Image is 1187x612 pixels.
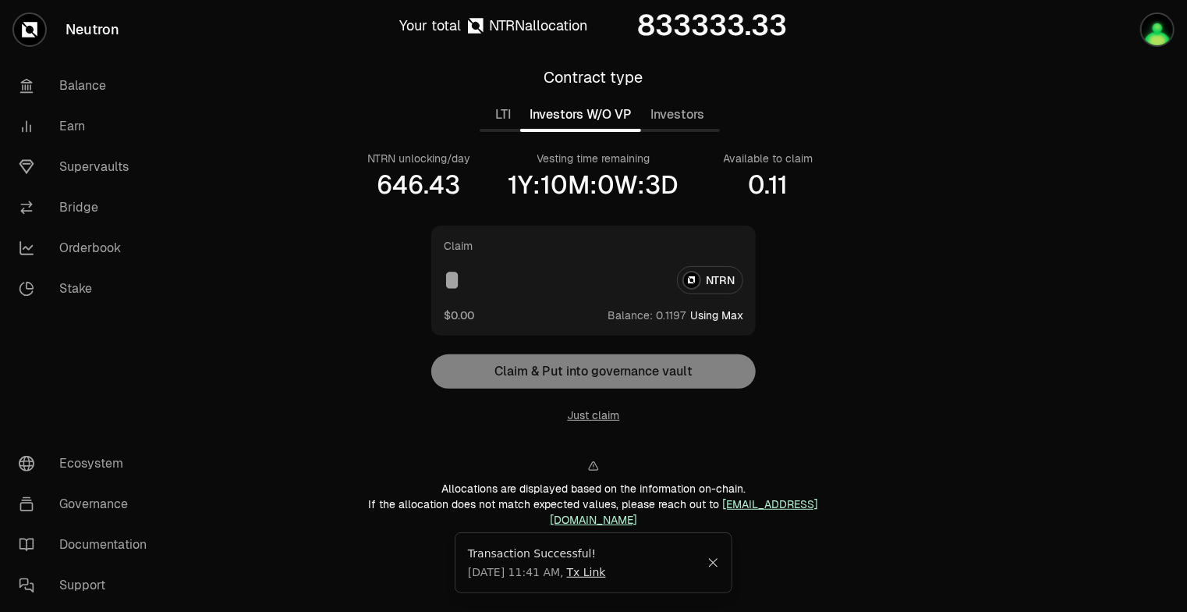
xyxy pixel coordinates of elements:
div: Vesting time remaining [537,151,650,166]
a: Documentation [6,525,168,565]
div: Allocations are displayed based on the information on-chain. [325,481,862,496]
div: Your total [400,15,462,37]
a: Tx Link [567,564,606,580]
span: NTRN [490,16,526,34]
button: LTI [486,99,520,130]
span: [DATE] 11:41 AM , [468,564,606,580]
a: Supervaults [6,147,168,187]
button: Investors W/O VP [520,99,641,130]
button: Close [707,557,719,569]
a: Bridge [6,187,168,228]
button: Just claim [568,407,620,423]
button: Investors [641,99,714,130]
a: Orderbook [6,228,168,269]
a: Balance [6,66,168,106]
a: Stake [6,269,168,309]
div: 646.43 [377,169,461,201]
div: If the allocation does not match expected values, please reach out to [325,496,862,528]
span: Balance: [608,308,653,323]
div: allocation [490,15,588,37]
div: 833333.33 [638,10,788,41]
div: Available to claim [724,151,813,166]
button: $0.00 [444,307,474,323]
div: Transaction Successful! [468,546,707,561]
div: Claim [444,238,473,254]
div: 1Y:10M:0W:3D [508,169,679,201]
a: Governance [6,484,168,525]
button: Using Max [690,308,743,323]
div: Contract type [544,66,643,88]
img: Justanotherfarmer [1142,14,1173,45]
a: Support [6,565,168,606]
a: Earn [6,106,168,147]
div: 0.11 [749,169,788,201]
div: NTRN unlocking/day [367,151,470,166]
a: Ecosystem [6,443,168,484]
